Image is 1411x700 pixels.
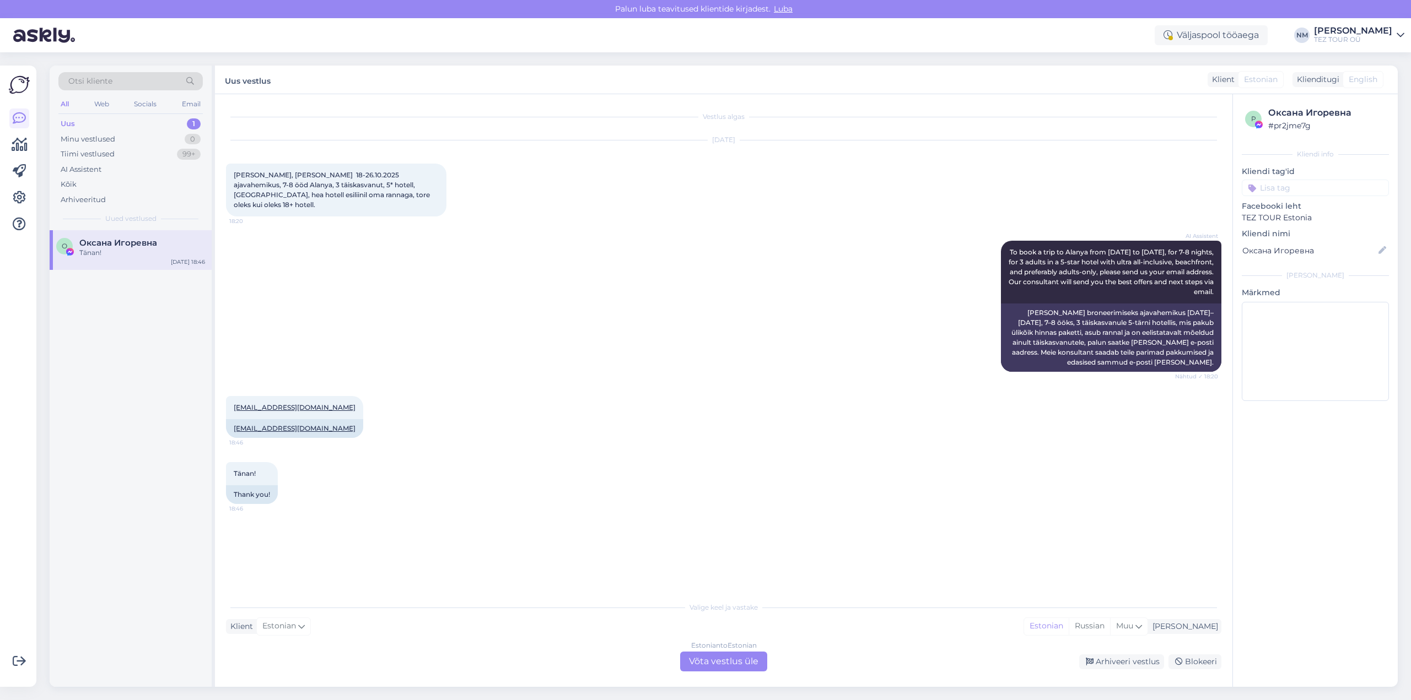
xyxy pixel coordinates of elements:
[1079,654,1164,669] div: Arhiveeri vestlus
[1069,618,1110,634] div: Russian
[1208,74,1235,85] div: Klient
[185,134,201,145] div: 0
[1314,26,1404,44] a: [PERSON_NAME]TEZ TOUR OÜ
[234,424,356,432] a: [EMAIL_ADDRESS][DOMAIN_NAME]
[1148,621,1218,632] div: [PERSON_NAME]
[1009,248,1215,296] span: To book a trip to Alanya from [DATE] to [DATE], for 7-8 nights, for 3 adults in a 5-star hotel wi...
[229,504,271,513] span: 18:46
[1244,74,1278,85] span: Estonian
[1116,621,1133,631] span: Muu
[1268,106,1386,120] div: Оксана Игоревна
[1314,35,1392,44] div: TEZ TOUR OÜ
[229,438,271,447] span: 18:46
[225,72,271,87] label: Uus vestlus
[234,403,356,411] a: [EMAIL_ADDRESS][DOMAIN_NAME]
[229,217,271,225] span: 18:20
[1001,303,1221,372] div: [PERSON_NAME] broneerimiseks ajavahemikus [DATE]–[DATE], 7–8 ööks, 3 täiskasvanule 5-tärni hotell...
[1168,654,1221,669] div: Blokeeri
[1024,618,1069,634] div: Estonian
[1314,26,1392,35] div: [PERSON_NAME]
[226,621,253,632] div: Klient
[1242,287,1389,299] p: Märkmed
[105,214,157,224] span: Uued vestlused
[1242,149,1389,159] div: Kliendi info
[234,171,432,209] span: [PERSON_NAME], [PERSON_NAME] 18-26.10.2025 ajavahemikus, 7-8 ööd Alanya, 3 täiskasvanut, 5* hotel...
[226,135,1221,145] div: [DATE]
[1242,270,1389,280] div: [PERSON_NAME]
[1242,180,1389,196] input: Lisa tag
[226,485,278,504] div: Thank you!
[180,97,203,111] div: Email
[234,469,256,477] span: Tänan!
[1268,120,1386,132] div: # pr2jme7g
[262,620,296,632] span: Estonian
[1242,212,1389,224] p: TEZ TOUR Estonia
[61,134,115,145] div: Minu vestlused
[1251,115,1256,123] span: p
[79,248,205,258] div: Tänan!
[79,238,157,248] span: Оксана Игоревна
[92,97,111,111] div: Web
[132,97,159,111] div: Socials
[61,179,77,190] div: Kõik
[1294,28,1310,43] div: NM
[61,149,115,160] div: Tiimi vestlused
[1242,245,1376,257] input: Lisa nimi
[61,194,106,205] div: Arhiveeritud
[177,149,201,160] div: 99+
[691,641,757,650] div: Estonian to Estonian
[771,4,796,14] span: Luba
[1242,200,1389,212] p: Facebooki leht
[61,118,75,129] div: Uus
[1155,25,1268,45] div: Väljaspool tööaega
[1292,74,1339,85] div: Klienditugi
[62,242,67,250] span: О
[61,164,101,175] div: AI Assistent
[1177,232,1218,240] span: AI Assistent
[680,652,767,671] div: Võta vestlus üle
[1175,372,1218,381] span: Nähtud ✓ 18:20
[1242,166,1389,177] p: Kliendi tag'id
[9,74,30,95] img: Askly Logo
[1242,228,1389,240] p: Kliendi nimi
[171,258,205,266] div: [DATE] 18:46
[187,118,201,129] div: 1
[58,97,71,111] div: All
[68,75,112,87] span: Otsi kliente
[1349,74,1377,85] span: English
[226,112,1221,122] div: Vestlus algas
[226,603,1221,612] div: Valige keel ja vastake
